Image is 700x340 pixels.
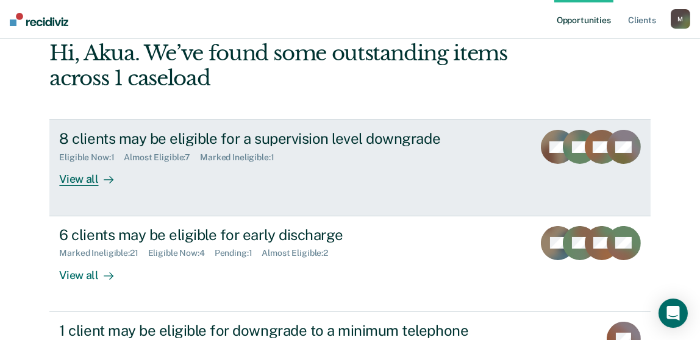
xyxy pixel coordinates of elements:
[49,41,530,91] div: Hi, Akua. We’ve found some outstanding items across 1 caseload
[59,130,487,147] div: 8 clients may be eligible for a supervision level downgrade
[59,152,124,163] div: Eligible Now : 1
[215,248,262,258] div: Pending : 1
[671,9,690,29] button: M
[59,226,487,244] div: 6 clients may be eligible for early discharge
[124,152,200,163] div: Almost Eligible : 7
[59,163,127,186] div: View all
[148,248,215,258] div: Eligible Now : 4
[200,152,284,163] div: Marked Ineligible : 1
[10,13,68,26] img: Recidiviz
[49,216,650,312] a: 6 clients may be eligible for early dischargeMarked Ineligible:21Eligible Now:4Pending:1Almost El...
[262,248,338,258] div: Almost Eligible : 2
[59,258,127,282] div: View all
[659,299,688,328] div: Open Intercom Messenger
[59,248,148,258] div: Marked Ineligible : 21
[49,119,650,216] a: 8 clients may be eligible for a supervision level downgradeEligible Now:1Almost Eligible:7Marked ...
